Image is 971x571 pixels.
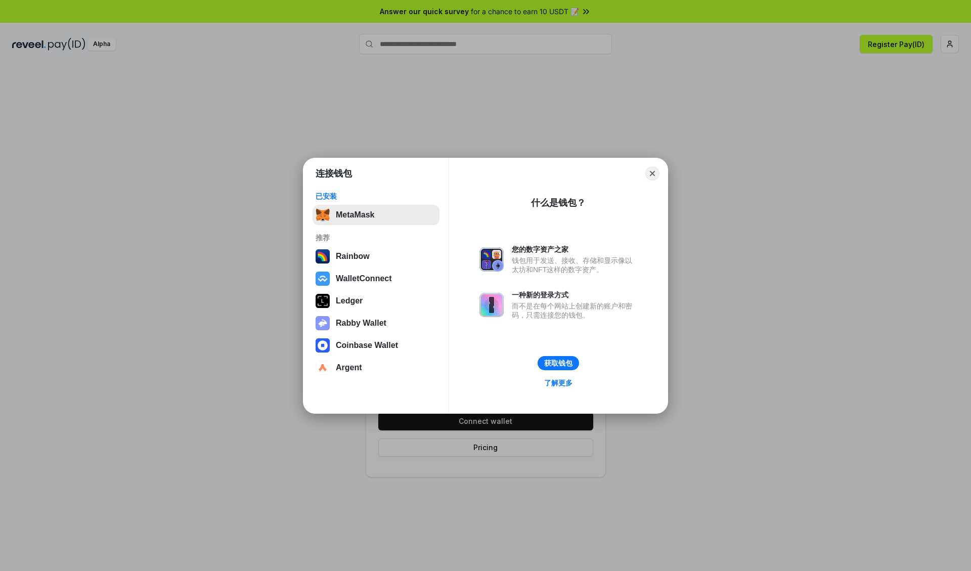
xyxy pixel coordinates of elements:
[512,290,637,299] div: 一种新的登录方式
[316,316,330,330] img: svg+xml,%3Csvg%20xmlns%3D%22http%3A%2F%2Fwww.w3.org%2F2000%2Fsvg%22%20fill%3D%22none%22%20viewBox...
[313,246,439,267] button: Rainbow
[316,361,330,375] img: svg+xml,%3Csvg%20width%3D%2228%22%20height%3D%2228%22%20viewBox%3D%220%200%2028%2028%22%20fill%3D...
[531,197,586,209] div: 什么是钱包？
[336,296,363,305] div: Ledger
[336,210,374,219] div: MetaMask
[313,205,439,225] button: MetaMask
[645,166,659,181] button: Close
[512,245,637,254] div: 您的数字资产之家
[538,356,579,370] button: 获取钱包
[316,294,330,308] img: svg+xml,%3Csvg%20xmlns%3D%22http%3A%2F%2Fwww.w3.org%2F2000%2Fsvg%22%20width%3D%2228%22%20height%3...
[544,359,572,368] div: 获取钱包
[316,249,330,263] img: svg+xml,%3Csvg%20width%3D%22120%22%20height%3D%22120%22%20viewBox%3D%220%200%20120%20120%22%20fil...
[336,319,386,328] div: Rabby Wallet
[313,358,439,378] button: Argent
[316,338,330,353] img: svg+xml,%3Csvg%20width%3D%2228%22%20height%3D%2228%22%20viewBox%3D%220%200%2028%2028%22%20fill%3D...
[313,269,439,289] button: WalletConnect
[512,256,637,274] div: 钱包用于发送、接收、存储和显示像以太坊和NFT这样的数字资产。
[316,208,330,222] img: svg+xml,%3Csvg%20fill%3D%22none%22%20height%3D%2233%22%20viewBox%3D%220%200%2035%2033%22%20width%...
[316,167,352,180] h1: 连接钱包
[512,301,637,320] div: 而不是在每个网站上创建新的账户和密码，只需连接您的钱包。
[538,376,579,389] a: 了解更多
[336,274,392,283] div: WalletConnect
[336,252,370,261] div: Rainbow
[316,192,436,201] div: 已安装
[544,378,572,387] div: 了解更多
[479,293,504,317] img: svg+xml,%3Csvg%20xmlns%3D%22http%3A%2F%2Fwww.w3.org%2F2000%2Fsvg%22%20fill%3D%22none%22%20viewBox...
[313,291,439,311] button: Ledger
[336,363,362,372] div: Argent
[313,335,439,356] button: Coinbase Wallet
[316,272,330,286] img: svg+xml,%3Csvg%20width%3D%2228%22%20height%3D%2228%22%20viewBox%3D%220%200%2028%2028%22%20fill%3D...
[316,233,436,242] div: 推荐
[336,341,398,350] div: Coinbase Wallet
[479,247,504,272] img: svg+xml,%3Csvg%20xmlns%3D%22http%3A%2F%2Fwww.w3.org%2F2000%2Fsvg%22%20fill%3D%22none%22%20viewBox...
[313,313,439,333] button: Rabby Wallet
